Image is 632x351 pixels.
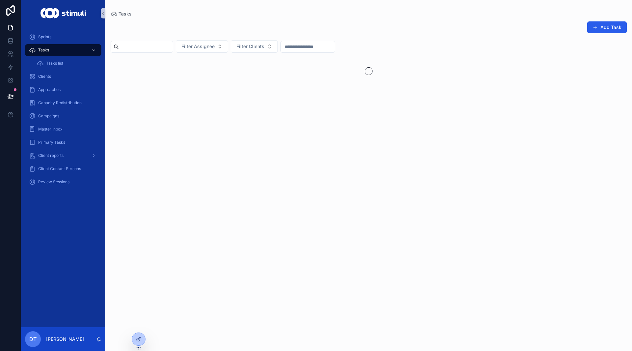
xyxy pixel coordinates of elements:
[236,43,264,50] span: Filter Clients
[38,47,49,53] span: Tasks
[33,57,101,69] a: Tasks list
[25,110,101,122] a: Campaigns
[38,74,51,79] span: Clients
[118,11,132,17] span: Tasks
[38,127,63,132] span: Master Inbox
[231,40,278,53] button: Select Button
[38,140,65,145] span: Primary Tasks
[38,166,81,171] span: Client Contact Persons
[38,113,59,119] span: Campaigns
[38,153,64,158] span: Client reports
[587,21,627,33] button: Add Task
[25,31,101,43] a: Sprints
[38,34,51,40] span: Sprints
[46,61,63,66] span: Tasks list
[38,179,69,185] span: Review Sessions
[111,11,132,17] a: Tasks
[25,163,101,175] a: Client Contact Persons
[29,335,37,343] span: DT
[25,44,101,56] a: Tasks
[40,8,86,18] img: App logo
[21,26,105,196] div: scrollable content
[25,136,101,148] a: Primary Tasks
[38,100,82,105] span: Capacity Redistribution
[38,87,61,92] span: Approaches
[46,336,84,342] p: [PERSON_NAME]
[25,71,101,82] a: Clients
[25,176,101,188] a: Review Sessions
[25,84,101,96] a: Approaches
[176,40,228,53] button: Select Button
[25,97,101,109] a: Capacity Redistribution
[25,150,101,161] a: Client reports
[25,123,101,135] a: Master Inbox
[181,43,215,50] span: Filter Assignee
